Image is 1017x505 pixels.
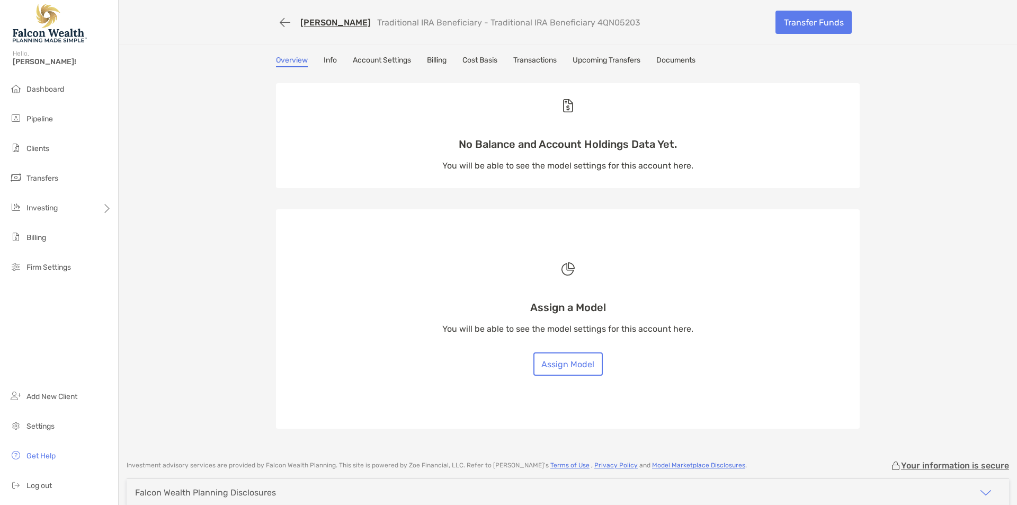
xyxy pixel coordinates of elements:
a: Cost Basis [462,56,497,67]
img: firm-settings icon [10,260,22,273]
span: Firm Settings [26,263,71,272]
a: Account Settings [353,56,411,67]
img: billing icon [10,231,22,243]
a: Billing [427,56,447,67]
span: Log out [26,481,52,490]
div: Falcon Wealth Planning Disclosures [135,488,276,498]
a: Model Marketplace Disclosures [652,462,745,469]
img: transfers icon [10,171,22,184]
span: [PERSON_NAME]! [13,57,112,66]
p: No Balance and Account Holdings Data Yet. [442,138,693,151]
span: Billing [26,233,46,242]
p: You will be able to see the model settings for this account here. [442,159,693,172]
a: Overview [276,56,308,67]
p: Traditional IRA Beneficiary - Traditional IRA Beneficiary 4QN05203 [377,17,640,28]
img: logout icon [10,479,22,491]
a: Terms of Use [550,462,590,469]
span: Investing [26,203,58,212]
a: Transactions [513,56,557,67]
p: You will be able to see the model settings for this account here. [442,322,693,335]
span: Transfers [26,174,58,183]
img: pipeline icon [10,112,22,125]
a: Privacy Policy [594,462,638,469]
span: Add New Client [26,392,77,401]
img: Falcon Wealth Planning Logo [13,4,87,42]
a: Documents [656,56,695,67]
span: Settings [26,422,55,431]
span: Dashboard [26,85,64,94]
p: Your information is secure [901,460,1009,471]
img: get-help icon [10,449,22,462]
img: add_new_client icon [10,389,22,402]
img: icon arrow [979,486,992,499]
a: Upcoming Transfers [573,56,640,67]
a: [PERSON_NAME] [300,17,371,28]
img: dashboard icon [10,82,22,95]
img: investing icon [10,201,22,214]
img: settings icon [10,419,22,432]
span: Clients [26,144,49,153]
a: Info [324,56,337,67]
p: Assign a Model [442,301,693,314]
span: Get Help [26,451,56,460]
img: clients icon [10,141,22,154]
button: Assign Model [533,352,603,376]
p: Investment advisory services are provided by Falcon Wealth Planning . This site is powered by Zoe... [127,462,747,469]
span: Pipeline [26,114,53,123]
a: Transfer Funds [775,11,852,34]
